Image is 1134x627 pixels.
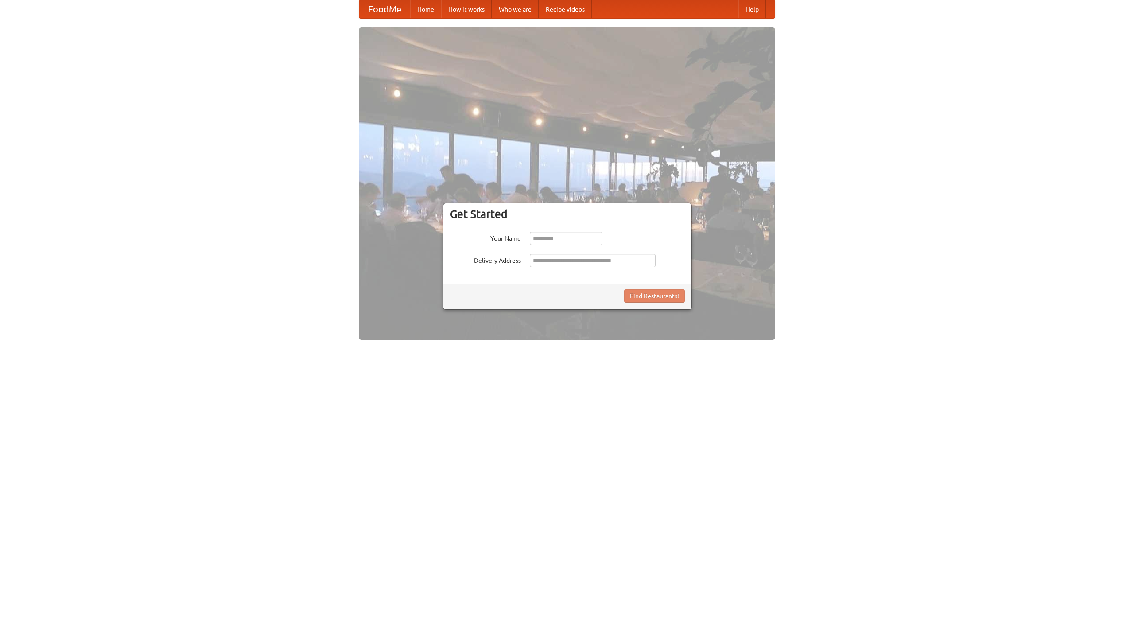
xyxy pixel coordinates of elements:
a: Who we are [492,0,539,18]
label: Delivery Address [450,254,521,265]
button: Find Restaurants! [624,289,685,303]
a: Recipe videos [539,0,592,18]
a: How it works [441,0,492,18]
h3: Get Started [450,207,685,221]
a: FoodMe [359,0,410,18]
a: Home [410,0,441,18]
label: Your Name [450,232,521,243]
a: Help [738,0,766,18]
